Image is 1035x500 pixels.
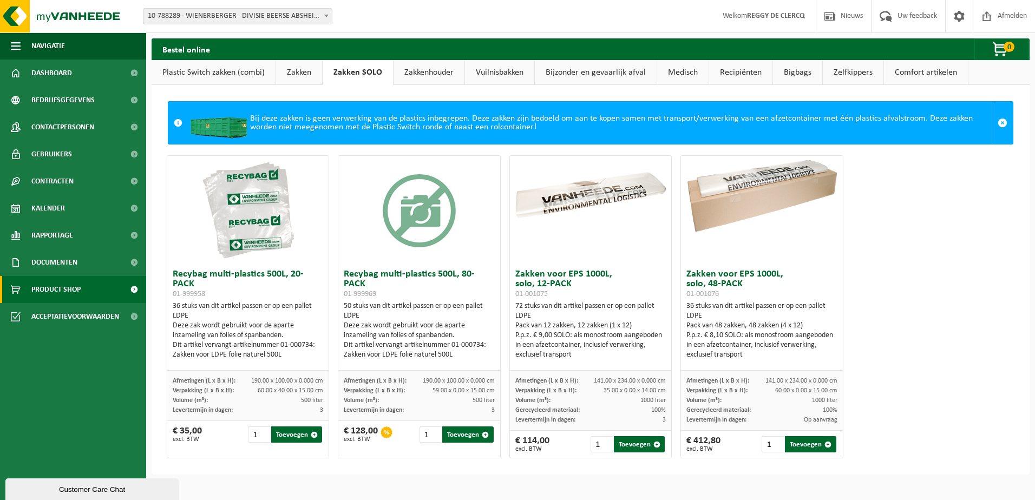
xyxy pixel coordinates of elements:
[686,397,722,404] span: Volume (m³):
[152,60,276,85] a: Plastic Switch zakken (combi)
[344,301,495,360] div: 50 stuks van dit artikel passen er op een pallet
[365,156,474,264] img: 01-999969
[686,436,720,452] div: € 412,80
[344,290,376,298] span: 01-999969
[188,102,992,144] div: Bij deze zakken is geen verwerking van de plastics inbegrepen. Deze zakken zijn bedoeld om aan te...
[173,426,202,443] div: € 35,00
[823,60,883,85] a: Zelfkippers
[465,60,534,85] a: Vuilnisbakken
[762,436,784,452] input: 1
[515,269,666,299] h3: Zakken voor EPS 1000L, solo, 12-PACK
[591,436,613,452] input: 1
[765,378,837,384] span: 141.00 x 234.00 x 0.000 cm
[301,397,323,404] span: 500 liter
[31,32,65,60] span: Navigatie
[143,9,332,24] span: 10-788289 - WIENERBERGER - DIVISIE BEERSE ABSHEIDE - BEERSE
[681,156,843,236] img: 01-001076
[651,407,666,413] span: 100%
[31,60,72,87] span: Dashboard
[709,60,772,85] a: Recipiënten
[812,397,837,404] span: 1000 liter
[344,426,378,443] div: € 128,00
[785,436,836,452] button: Toevoegen
[152,38,221,60] h2: Bestel online
[473,397,495,404] span: 500 liter
[344,407,404,413] span: Levertermijn in dagen:
[515,378,578,384] span: Afmetingen (L x B x H):
[344,311,495,321] div: LDPE
[173,301,324,360] div: 36 stuks van dit artikel passen er op een pallet
[442,426,493,443] button: Toevoegen
[31,276,81,303] span: Product Shop
[323,60,393,85] a: Zakken SOLO
[515,301,666,360] div: 72 stuks van dit artikel passen er op een pallet
[515,311,666,321] div: LDPE
[775,387,837,394] span: 60.00 x 0.00 x 15.00 cm
[344,397,379,404] span: Volume (m³):
[344,378,407,384] span: Afmetingen (L x B x H):
[344,387,405,394] span: Verpakking (L x B x H):
[173,378,235,384] span: Afmetingen (L x B x H):
[515,321,666,331] div: Pack van 12 zakken, 12 zakken (1 x 12)
[686,378,749,384] span: Afmetingen (L x B x H):
[258,387,323,394] span: 60.00 x 40.00 x 15.00 cm
[173,321,324,340] div: Deze zak wordt gebruikt voor de aparte inzameling van folies of spanbanden.
[31,168,74,195] span: Contracten
[686,446,720,452] span: excl. BTW
[188,107,250,139] img: HK-XC-20-GN-00.png
[604,387,666,394] span: 35.00 x 0.00 x 14.00 cm
[31,249,77,276] span: Documenten
[344,269,495,299] h3: Recybag multi-plastics 500L, 80-PACK
[515,387,577,394] span: Verpakking (L x B x H):
[686,269,837,299] h3: Zakken voor EPS 1000L, solo, 48-PACK
[173,436,202,443] span: excl. BTW
[686,311,837,321] div: LDPE
[344,321,495,340] div: Deze zak wordt gebruikt voor de aparte inzameling van folies of spanbanden.
[657,60,709,85] a: Medisch
[686,387,748,394] span: Verpakking (L x B x H):
[510,156,672,236] img: 01-001075
[344,340,495,360] div: Dit artikel vervangt artikelnummer 01-000734: Zakken voor LDPE folie naturel 500L
[173,397,208,404] span: Volume (m³):
[686,321,837,331] div: Pack van 48 zakken, 48 zakken (4 x 12)
[394,60,464,85] a: Zakkenhouder
[251,378,323,384] span: 190.00 x 100.00 x 0.000 cm
[492,407,495,413] span: 3
[173,269,324,299] h3: Recybag multi-plastics 500L, 20-PACK
[420,426,442,443] input: 1
[173,311,324,321] div: LDPE
[686,301,837,360] div: 36 stuks van dit artikel passen er op een pallet
[173,290,205,298] span: 01-999958
[271,426,322,443] button: Toevoegen
[515,446,549,452] span: excl. BTW
[344,436,378,443] span: excl. BTW
[515,436,549,452] div: € 114,00
[515,417,575,423] span: Levertermijn in dagen:
[143,8,332,24] span: 10-788289 - WIENERBERGER - DIVISIE BEERSE ABSHEIDE - BEERSE
[686,417,746,423] span: Levertermijn in dagen:
[433,387,495,394] span: 59.00 x 0.00 x 15.00 cm
[594,378,666,384] span: 141.00 x 234.00 x 0.000 cm
[686,290,719,298] span: 01-001076
[515,290,548,298] span: 01-001075
[884,60,968,85] a: Comfort artikelen
[992,102,1013,144] a: Sluit melding
[686,407,751,413] span: Gerecycleerd materiaal:
[248,426,270,443] input: 1
[515,331,666,360] div: P.p.z. € 9,00 SOLO: als monostroom aangeboden in een afzetcontainer, inclusief verwerking, exclus...
[423,378,495,384] span: 190.00 x 100.00 x 0.000 cm
[31,195,65,222] span: Kalender
[640,397,666,404] span: 1000 liter
[31,114,94,141] span: Contactpersonen
[823,407,837,413] span: 100%
[5,476,181,500] iframe: chat widget
[320,407,323,413] span: 3
[804,417,837,423] span: Op aanvraag
[1004,42,1014,52] span: 0
[31,141,72,168] span: Gebruikers
[173,340,324,360] div: Dit artikel vervangt artikelnummer 01-000734: Zakken voor LDPE folie naturel 500L
[194,156,302,264] img: 01-999958
[515,397,551,404] span: Volume (m³):
[173,407,233,413] span: Levertermijn in dagen:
